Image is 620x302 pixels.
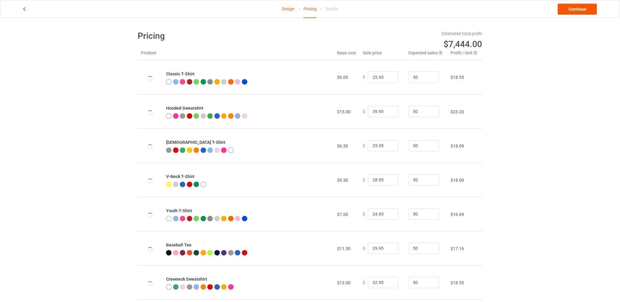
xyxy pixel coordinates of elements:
[451,109,464,114] span: $23.20
[166,208,192,213] b: Youth T-Shirt
[138,31,306,42] h1: Pricing
[166,140,225,145] b: [DEMOGRAPHIC_DATA] T-Shirt
[451,75,464,80] span: $18.55
[337,75,348,80] span: $6.00
[363,212,365,216] span: $
[138,50,163,60] th: Product
[303,0,317,18] div: Pricing
[363,109,365,114] span: $
[166,277,207,282] b: Crewneck Sweatshirt
[334,50,359,60] th: Base cost
[314,31,483,37] div: Estimated total profit
[405,50,447,60] th: Expected sales
[166,71,195,76] b: Classic T-Shirt
[337,178,348,183] span: $9.50
[444,39,482,49] span: $7,444.00
[451,280,464,285] span: $18.55
[558,4,597,15] a: Continue
[451,144,464,148] span: $18.09
[325,0,338,17] div: Details
[363,280,365,285] span: $
[337,144,348,148] span: $6.50
[337,109,351,114] span: $15.00
[166,106,203,111] b: Hooded Sweatshirt
[228,250,234,256] img: heather_texture.png
[282,0,295,17] a: Design
[447,50,482,60] th: Profit / Unit
[363,246,365,251] span: $
[166,174,195,179] b: V-Neck T-Shirt
[451,178,464,183] span: $18.09
[359,50,405,60] th: Sale price
[337,246,351,251] span: $11.50
[166,242,191,247] b: Baseball Tee
[451,212,464,217] span: $16.69
[337,212,348,217] span: $7.00
[363,75,365,80] span: $
[207,216,213,221] img: heather_texture.png
[363,143,365,148] span: $
[207,79,213,85] img: heather_texture.png
[363,177,365,182] span: $
[337,280,351,285] span: $13.00
[451,246,464,251] span: $17.16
